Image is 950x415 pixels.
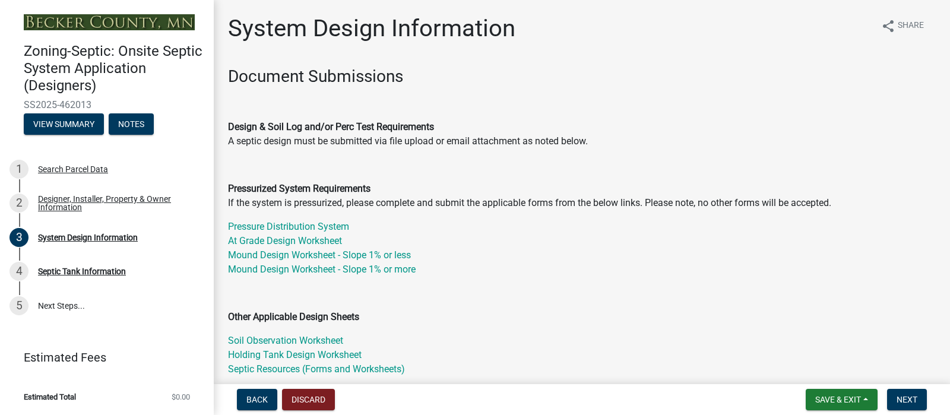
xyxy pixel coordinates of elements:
div: 4 [9,262,28,281]
p: A septic design must be submitted via file upload or email attachment as noted below. [228,120,936,148]
strong: Other Applicable Design Sheets [228,311,359,322]
div: Designer, Installer, Property & Owner Information [38,195,195,211]
p: If the system is pressurized, please complete and submit the applicable forms from the below link... [228,182,936,210]
span: Next [897,395,917,404]
button: Back [237,389,277,410]
div: 3 [9,228,28,247]
span: Save & Exit [815,395,861,404]
span: Back [246,395,268,404]
a: Pressure Distribution System [228,221,349,232]
div: 5 [9,296,28,315]
button: View Summary [24,113,104,135]
a: Holding Tank Design Worksheet [228,349,362,360]
span: $0.00 [172,393,190,401]
img: Becker County, Minnesota [24,14,195,30]
button: Save & Exit [806,389,878,410]
a: Estimated Fees [9,346,195,369]
span: SS2025-462013 [24,99,190,110]
button: Notes [109,113,154,135]
wm-modal-confirm: Notes [109,120,154,129]
div: Septic Tank Information [38,267,126,275]
span: Estimated Total [24,393,76,401]
strong: Pressurized System Requirements [228,183,370,194]
wm-modal-confirm: Summary [24,120,104,129]
h3: Document Submissions [228,66,936,87]
div: 2 [9,194,28,213]
button: Discard [282,389,335,410]
a: Mound Design Worksheet - Slope 1% or less [228,249,411,261]
a: Soil Observation Worksheet [228,335,343,346]
h1: System Design Information [228,14,515,43]
a: At Grade Design Worksheet [228,235,342,246]
h4: Zoning-Septic: Onsite Septic System Application (Designers) [24,43,204,94]
span: Share [898,19,924,33]
div: Search Parcel Data [38,165,108,173]
a: Septic Resources (Forms and Worksheets) [228,363,405,375]
button: Next [887,389,927,410]
i: share [881,19,895,33]
strong: Design & Soil Log and/or Perc Test Requirements [228,121,434,132]
div: 1 [9,160,28,179]
button: shareShare [872,14,933,37]
div: System Design Information [38,233,138,242]
a: Mound Design Worksheet - Slope 1% or more [228,264,416,275]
